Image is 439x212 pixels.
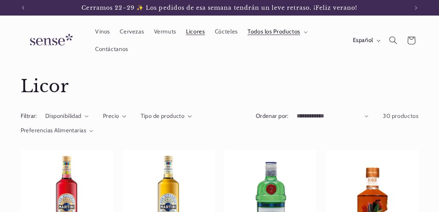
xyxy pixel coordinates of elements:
[383,112,419,119] span: 30 productos
[210,23,243,40] a: Cócteles
[149,23,181,40] a: Vermuts
[243,23,311,40] summary: Todos los Productos
[21,126,94,135] summary: Preferencias Alimentarias (0 seleccionado)
[115,23,149,40] a: Cervezas
[45,112,89,121] summary: Disponibilidad (0 seleccionado)
[21,29,79,51] img: Sense
[154,28,176,35] span: Vermuts
[186,28,205,35] span: Licores
[181,23,210,40] a: Licores
[18,26,82,55] a: Sense
[81,4,357,11] span: Cerramos 22–29 ✨ Los pedidos de esa semana tendrán un leve retraso. ¡Feliz verano!
[215,28,238,35] span: Cócteles
[248,28,300,35] span: Todos los Productos
[95,28,110,35] span: Vinos
[353,36,373,45] span: Español
[90,23,115,40] a: Vinos
[141,112,185,119] span: Tipo de producto
[256,112,289,119] label: Ordenar por:
[103,112,119,119] span: Precio
[45,112,81,119] span: Disponibilidad
[384,32,402,49] summary: Búsqueda
[348,33,384,48] button: Español
[21,75,419,98] h1: Licor
[141,112,192,121] summary: Tipo de producto (0 seleccionado)
[103,112,126,121] summary: Precio
[21,112,37,121] h2: Filtrar:
[95,46,128,53] span: Contáctanos
[90,40,133,58] a: Contáctanos
[21,127,87,134] span: Preferencias Alimentarias
[120,28,144,35] span: Cervezas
